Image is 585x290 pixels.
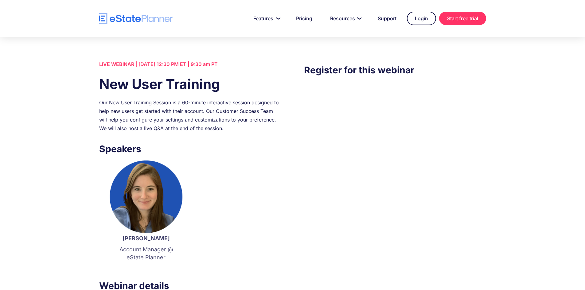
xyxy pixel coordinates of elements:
a: Support [370,12,404,25]
div: LIVE WEBINAR | [DATE] 12:30 PM ET | 9:30 am PT [99,60,281,68]
h3: Speakers [99,142,281,156]
strong: [PERSON_NAME] [123,235,170,242]
iframe: Form 0 [304,89,486,168]
a: Login [407,12,436,25]
p: ‍ [108,265,184,273]
a: Features [246,12,286,25]
div: Our New User Training Session is a 60-minute interactive session designed to help new users get s... [99,98,281,133]
a: Start free trial [439,12,486,25]
h1: New User Training [99,75,281,94]
a: Resources [323,12,367,25]
p: Account Manager @ eState Planner [108,246,184,261]
a: Pricing [289,12,320,25]
a: home [99,13,173,24]
h3: Register for this webinar [304,63,486,77]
